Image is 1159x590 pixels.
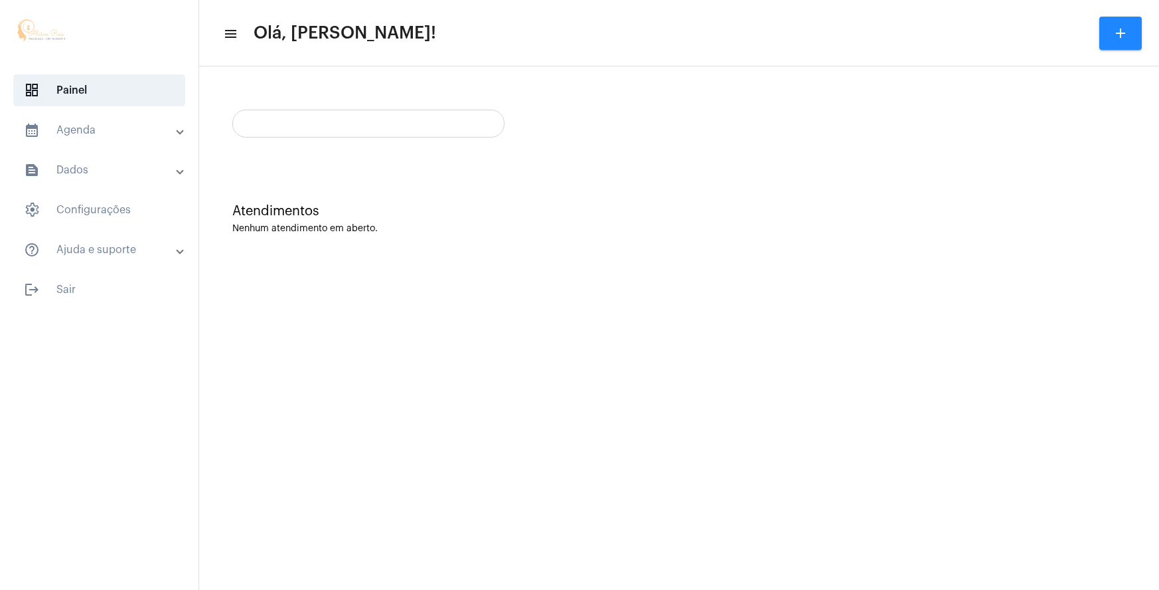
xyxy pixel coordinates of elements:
mat-expansion-panel-header: sidenav iconAgenda [8,114,198,146]
mat-panel-title: Dados [24,162,177,178]
span: Painel [13,74,185,106]
mat-icon: sidenav icon [223,26,236,42]
mat-panel-title: Agenda [24,122,177,138]
span: Sair [13,274,185,306]
mat-expansion-panel-header: sidenav iconAjuda e suporte [8,234,198,266]
span: Configurações [13,194,185,226]
mat-icon: sidenav icon [24,162,40,178]
span: sidenav icon [24,202,40,218]
mat-panel-title: Ajuda e suporte [24,242,177,258]
mat-icon: sidenav icon [24,242,40,258]
span: sidenav icon [24,82,40,98]
mat-icon: sidenav icon [24,122,40,138]
img: a308c1d8-3e78-dbfd-0328-a53a29ea7b64.jpg [11,7,72,60]
mat-expansion-panel-header: sidenav iconDados [8,154,198,186]
div: Atendimentos [232,204,1126,219]
span: Olá, [PERSON_NAME]! [254,23,436,44]
mat-icon: add [1113,25,1128,41]
div: Nenhum atendimento em aberto. [232,224,1126,234]
mat-icon: sidenav icon [24,282,40,298]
